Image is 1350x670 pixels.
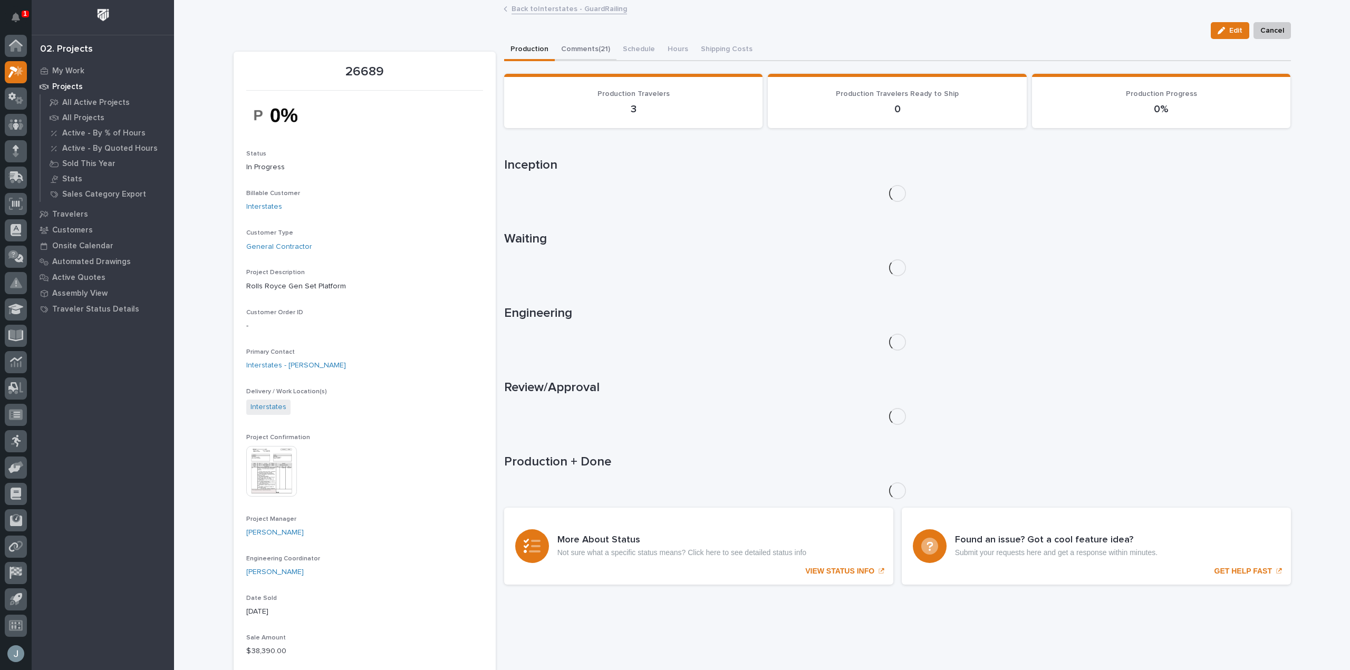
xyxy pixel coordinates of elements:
p: Stats [62,174,82,184]
h1: Production + Done [504,454,1291,470]
a: My Work [32,63,174,79]
a: GET HELP FAST [902,508,1291,585]
a: Interstates [246,201,282,212]
button: Comments (21) [555,39,616,61]
p: Assembly View [52,289,108,298]
p: Traveler Status Details [52,305,139,314]
p: Travelers [52,210,88,219]
a: [PERSON_NAME] [246,527,304,538]
a: Automated Drawings [32,254,174,269]
h1: Waiting [504,231,1291,247]
h3: Found an issue? Got a cool feature idea? [955,535,1158,546]
img: Workspace Logo [93,5,113,25]
span: Status [246,151,266,157]
span: Engineering Coordinator [246,556,320,562]
span: Production Progress [1126,90,1197,98]
a: Active Quotes [32,269,174,285]
p: 3 [517,103,750,115]
a: Active - By Quoted Hours [41,141,174,156]
a: All Active Projects [41,95,174,110]
span: Production Travelers [597,90,670,98]
a: Projects [32,79,174,94]
p: Rolls Royce Gen Set Platform [246,281,483,292]
button: Cancel [1253,22,1291,39]
p: $ 38,390.00 [246,646,483,657]
button: users-avatar [5,643,27,665]
button: Production [504,39,555,61]
a: General Contractor [246,241,312,253]
span: Primary Contact [246,349,295,355]
span: Sale Amount [246,635,286,641]
a: Stats [41,171,174,186]
a: Interstates [250,402,286,413]
span: Project Confirmation [246,434,310,441]
p: GET HELP FAST [1214,567,1272,576]
p: [DATE] [246,606,483,617]
span: Customer Type [246,230,293,236]
span: Project Description [246,269,305,276]
p: 26689 [246,64,483,80]
h3: More About Status [557,535,806,546]
a: Sold This Year [41,156,174,171]
p: Sold This Year [62,159,115,169]
p: Not sure what a specific status means? Click here to see detailed status info [557,548,806,557]
a: [PERSON_NAME] [246,567,304,578]
p: Active Quotes [52,273,105,283]
a: Customers [32,222,174,238]
a: Back toInterstates - GuardRailing [512,2,627,14]
p: Onsite Calendar [52,241,113,251]
p: - [246,321,483,332]
a: Assembly View [32,285,174,301]
span: Production Travelers Ready to Ship [836,90,959,98]
p: Automated Drawings [52,257,131,267]
a: Travelers [32,206,174,222]
p: Submit your requests here and get a response within minutes. [955,548,1158,557]
p: VIEW STATUS INFO [805,567,874,576]
button: Shipping Costs [695,39,759,61]
p: Active - By Quoted Hours [62,144,158,153]
a: All Projects [41,110,174,125]
span: Edit [1229,26,1242,35]
button: Edit [1211,22,1249,39]
a: Traveler Status Details [32,301,174,317]
p: Active - By % of Hours [62,129,146,138]
p: Sales Category Export [62,190,146,199]
h1: Review/Approval [504,380,1291,395]
a: Interstates - [PERSON_NAME] [246,360,346,371]
button: Hours [661,39,695,61]
span: Billable Customer [246,190,300,197]
p: 1 [23,10,27,17]
div: 02. Projects [40,44,93,55]
button: Notifications [5,6,27,28]
p: In Progress [246,162,483,173]
h1: Engineering [504,306,1291,321]
a: Active - By % of Hours [41,125,174,140]
span: Customer Order ID [246,309,303,316]
p: 0% [1045,103,1278,115]
h1: Inception [504,158,1291,173]
a: Sales Category Export [41,187,174,201]
p: Projects [52,82,83,92]
a: Onsite Calendar [32,238,174,254]
button: Schedule [616,39,661,61]
p: My Work [52,66,84,76]
p: All Active Projects [62,98,130,108]
div: Notifications1 [13,13,27,30]
span: Project Manager [246,516,296,522]
img: snab-Gr_PWu5wJpJjHJAXACCVbZzj7PGcY-_T2i5JGI [246,97,325,133]
p: Customers [52,226,93,235]
span: Cancel [1260,24,1284,37]
p: 0 [780,103,1014,115]
span: Delivery / Work Location(s) [246,389,327,395]
span: Date Sold [246,595,277,601]
a: VIEW STATUS INFO [504,508,893,585]
p: All Projects [62,113,104,123]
